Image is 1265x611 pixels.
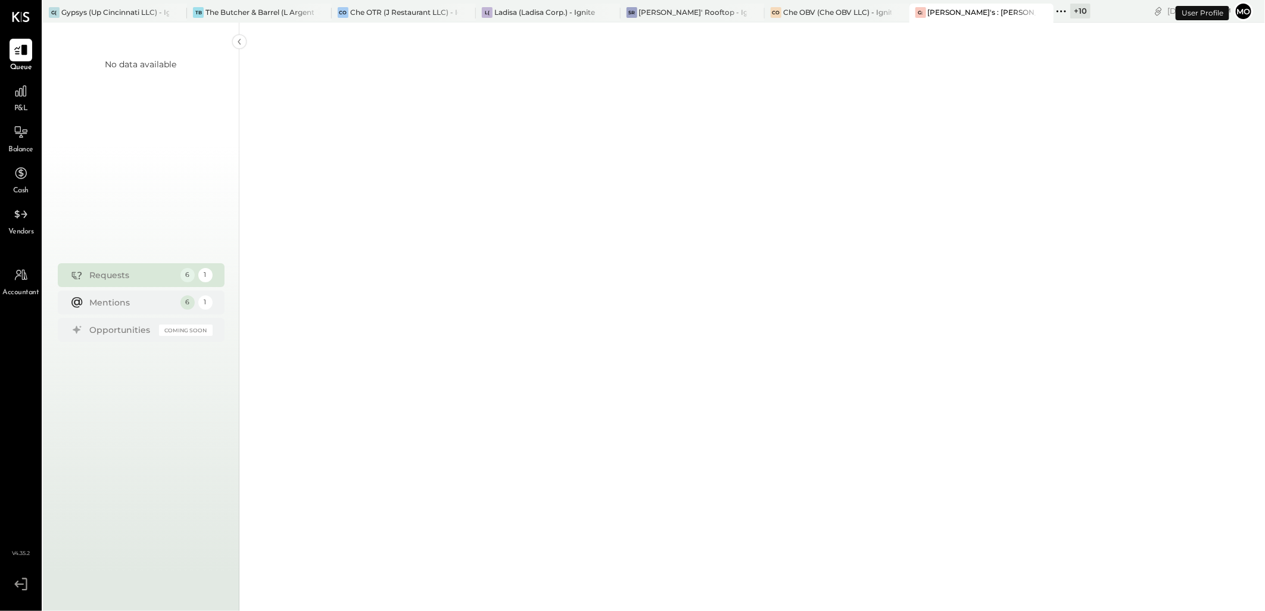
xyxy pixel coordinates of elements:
div: CO [338,7,348,18]
div: [PERSON_NAME]' Rooftop - Ignite [639,7,747,17]
span: Balance [8,145,33,155]
span: Accountant [3,288,39,298]
a: Queue [1,39,41,73]
span: P&L [14,104,28,114]
div: Opportunities [90,324,153,336]
a: P&L [1,80,41,114]
div: Che OTR (J Restaurant LLC) - Ignite [350,7,458,17]
span: Cash [13,186,29,197]
div: L( [482,7,493,18]
div: Coming Soon [159,325,213,336]
div: User Profile [1176,6,1229,20]
div: copy link [1152,5,1164,17]
div: CO [771,7,781,18]
a: Accountant [1,264,41,298]
a: Vendors [1,203,41,238]
span: Vendors [8,227,34,238]
div: 6 [180,295,195,310]
div: No data available [105,58,177,70]
div: SR [627,7,637,18]
div: Gypsys (Up Cincinnati LLC) - Ignite [61,7,169,17]
div: The Butcher & Barrel (L Argento LLC) - [GEOGRAPHIC_DATA] [205,7,313,17]
a: Cash [1,162,41,197]
div: Requests [90,269,175,281]
button: Mo [1234,2,1253,21]
div: [DATE] [1167,5,1231,17]
div: 6 [180,268,195,282]
div: G: [915,7,926,18]
div: + 10 [1070,4,1090,18]
div: G( [49,7,60,18]
div: Mentions [90,297,175,308]
span: Queue [10,63,32,73]
div: [PERSON_NAME]'s : [PERSON_NAME]'s [928,7,1036,17]
div: 1 [198,268,213,282]
div: Ladisa (Ladisa Corp.) - Ignite [494,7,595,17]
div: Che OBV (Che OBV LLC) - Ignite [783,7,891,17]
div: TB [193,7,204,18]
a: Balance [1,121,41,155]
div: 1 [198,295,213,310]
